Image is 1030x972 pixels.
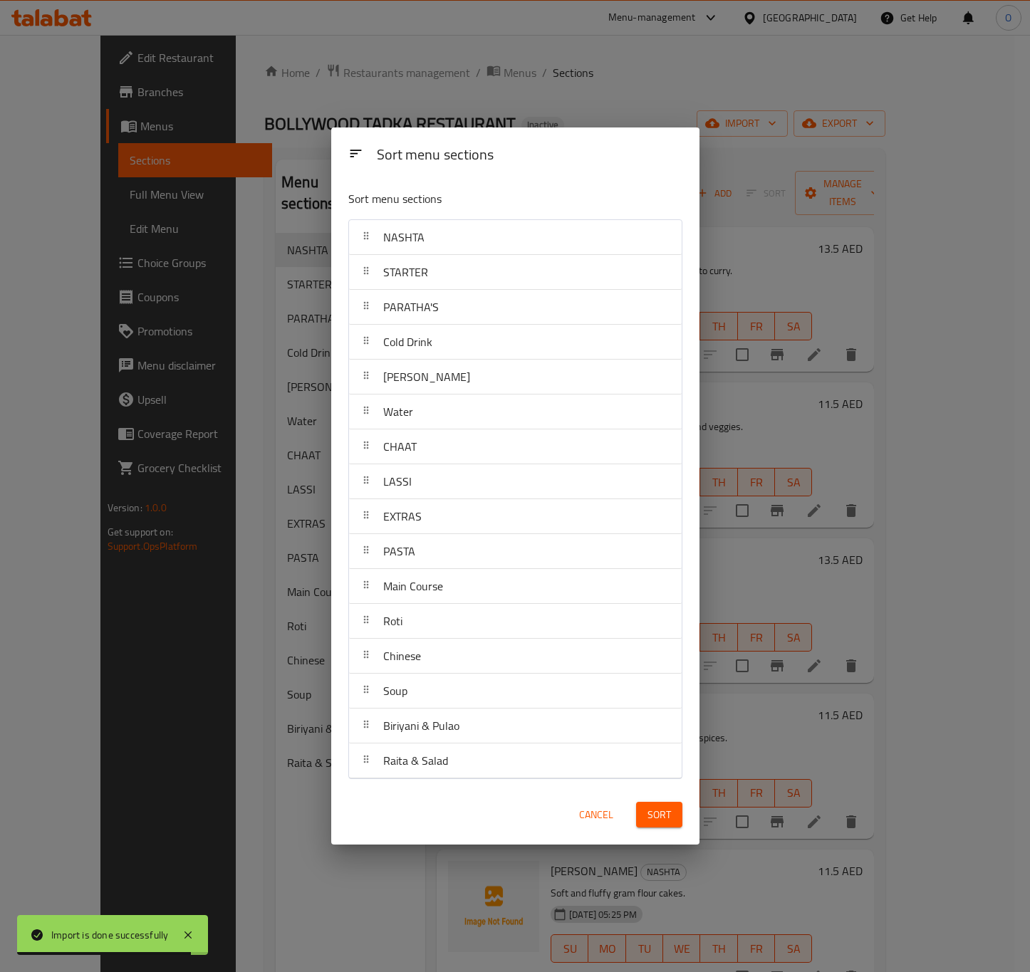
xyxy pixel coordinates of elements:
span: NASHTA [383,226,425,248]
span: Biriyani & Pulao [383,715,459,736]
div: PARATHA'S [349,290,682,325]
div: [PERSON_NAME] [349,360,682,394]
span: Water [383,401,413,422]
span: Cancel [579,806,613,824]
div: NASHTA [349,220,682,255]
span: LASSI [383,471,412,492]
div: Import is done successfully [51,927,168,943]
span: Chinese [383,645,421,667]
span: STARTER [383,261,428,283]
button: Cancel [573,802,619,828]
div: Chinese [349,639,682,674]
div: LASSI [349,464,682,499]
span: PASTA [383,540,415,562]
span: Raita & Salad [383,750,448,771]
span: EXTRAS [383,506,422,527]
span: Cold Drink [383,331,432,352]
div: Main Course [349,569,682,604]
span: [PERSON_NAME] [383,366,470,387]
div: PASTA [349,534,682,569]
div: Biriyani & Pulao [349,709,682,743]
span: Roti [383,610,402,632]
div: STARTER [349,255,682,290]
span: CHAAT [383,436,417,457]
div: Cold Drink [349,325,682,360]
div: Soup [349,674,682,709]
button: Sort [636,802,682,828]
div: EXTRAS [349,499,682,534]
p: Sort menu sections [348,190,613,208]
span: Main Course [383,575,443,597]
div: Sort menu sections [371,140,688,172]
div: Roti [349,604,682,639]
span: PARATHA'S [383,296,439,318]
div: Water [349,394,682,429]
span: Sort [647,806,671,824]
div: CHAAT [349,429,682,464]
span: Soup [383,680,407,701]
div: Raita & Salad [349,743,682,778]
